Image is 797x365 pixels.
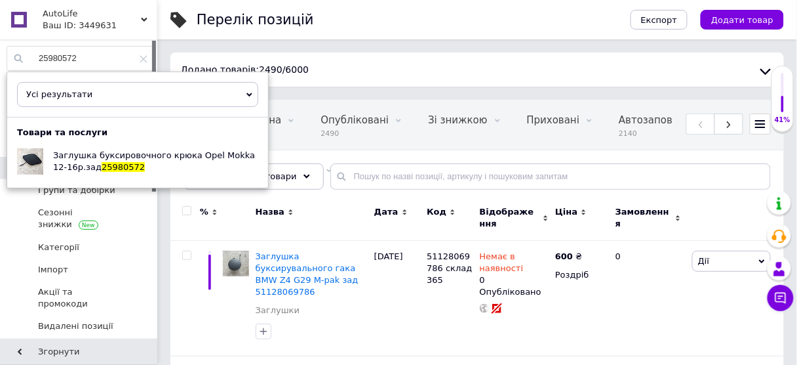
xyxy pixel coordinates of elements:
span: 51128069786 склад 365 [427,251,472,285]
span: Приховані [527,114,580,126]
span: Ціна [555,206,577,218]
div: 0 [608,240,689,356]
span: Експорт [641,15,678,25]
span: 2490 [259,64,282,75]
div: Перелік позицій [197,13,314,27]
span: Заглушка буксировочного крюка Opel Mokka 12-16p.зад [53,150,255,172]
a: Заглушка буксирувального гака BMW Z4 G29 M-pak зад 51128069786 [256,251,359,297]
div: 41% [772,116,793,125]
div: 0 [480,251,549,287]
div: [DATE] [371,240,423,356]
b: 600 [555,251,573,261]
span: Видалені позиції [38,320,113,332]
span: Замовлення [615,206,672,230]
span: Відображення [480,206,539,230]
span: Немає в наявності [480,251,524,277]
a: Заглушки [256,305,300,316]
span: Додано товарів: / 6000 [181,64,309,75]
span: Додати товар [711,15,773,25]
span: Зі знижкою [428,114,487,126]
span: Дата [374,206,398,218]
button: Додати товар [701,10,784,30]
span: Назва [256,206,284,218]
button: Експорт [631,10,688,30]
div: Товари та послуги [7,127,117,139]
div: Опубліковано [480,286,549,298]
span: Опубліковані [321,114,389,126]
span: 25980572 [102,162,145,172]
div: Роздріб [555,269,604,281]
span: AutoLife [43,8,141,20]
span: Усі результати [26,89,92,99]
span: Сезонні знижки [38,207,121,230]
span: % [200,206,208,218]
span: Імпорт [38,264,68,276]
span: 2140 [619,129,758,139]
input: Пошук по назві позиції, артикулу і пошуковим запитам [330,163,771,190]
div: Автозаповнення характеристик [606,100,785,150]
span: Код [427,206,446,218]
div: ₴ [555,251,582,263]
span: Дії [698,256,709,266]
span: Категорії [38,242,79,253]
img: Заглушка буксирувального гака BMW Z4 G29 M-pak зад 51128069786 [223,251,249,277]
button: Чат з покупцем [768,285,794,311]
span: Групи та добірки [38,184,115,196]
input: Пошук [7,47,154,70]
span: 2490 [321,129,389,139]
span: Автозаповнення характе... [619,114,758,126]
div: Ваш ID: 3449631 [43,20,157,32]
span: Акції та промокоди [38,286,121,310]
